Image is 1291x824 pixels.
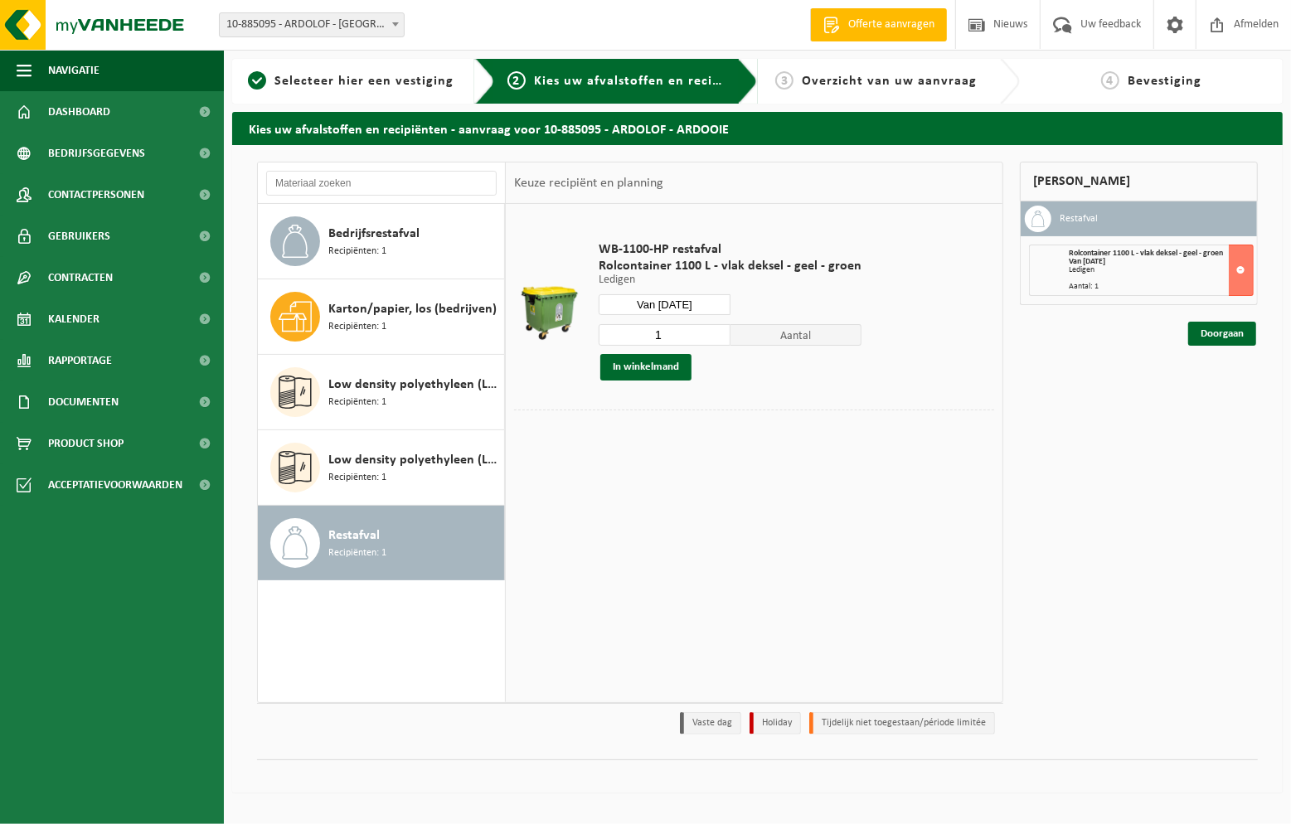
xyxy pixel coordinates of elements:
a: 1Selecteer hier een vestiging [240,71,462,91]
button: Bedrijfsrestafval Recipiënten: 1 [258,204,505,279]
span: Documenten [48,381,119,423]
span: Rolcontainer 1100 L - vlak deksel - geel - groen [599,258,861,274]
span: Dashboard [48,91,110,133]
span: 10-885095 - ARDOLOF - ARDOOIE [219,12,405,37]
span: Low density polyethyleen (LDPE) folie, los, naturel [328,450,500,470]
span: Contracten [48,257,113,298]
span: Navigatie [48,50,99,91]
span: Recipiënten: 1 [328,395,386,410]
button: Low density polyethyleen (LDPE) folie, los, naturel Recipiënten: 1 [258,430,505,506]
span: Overzicht van uw aanvraag [802,75,977,88]
span: Rolcontainer 1100 L - vlak deksel - geel - groen [1069,249,1223,258]
span: Selecteer hier een vestiging [274,75,454,88]
div: Keuze recipiënt en planning [506,162,672,204]
div: Aantal: 1 [1069,283,1253,291]
button: Karton/papier, los (bedrijven) Recipiënten: 1 [258,279,505,355]
strong: Van [DATE] [1069,257,1105,266]
button: Restafval Recipiënten: 1 [258,506,505,580]
span: Recipiënten: 1 [328,319,386,335]
span: 1 [248,71,266,90]
span: 2 [507,71,526,90]
li: Vaste dag [680,712,741,734]
span: Bevestiging [1128,75,1201,88]
li: Holiday [750,712,801,734]
span: WB-1100-HP restafval [599,241,861,258]
span: 10-885095 - ARDOLOF - ARDOOIE [220,13,404,36]
span: Bedrijfsgegevens [48,133,145,174]
span: Offerte aanvragen [844,17,939,33]
button: Low density polyethyleen (LDPE) folie, los, gekleurd Recipiënten: 1 [258,355,505,430]
span: Restafval [328,526,380,545]
div: [PERSON_NAME] [1020,162,1258,201]
span: Recipiënten: 1 [328,244,386,259]
span: 3 [775,71,794,90]
span: Rapportage [48,340,112,381]
h3: Restafval [1060,206,1098,232]
input: Materiaal zoeken [266,171,497,196]
span: Product Shop [48,423,124,464]
span: Recipiënten: 1 [328,545,386,561]
a: Doorgaan [1188,322,1256,346]
span: Recipiënten: 1 [328,470,386,486]
div: Ledigen [1069,266,1253,274]
span: Contactpersonen [48,174,144,216]
button: In winkelmand [600,354,692,380]
span: 4 [1101,71,1119,90]
span: Kies uw afvalstoffen en recipiënten [534,75,762,88]
input: Selecteer datum [599,294,730,315]
span: Bedrijfsrestafval [328,224,420,244]
span: Karton/papier, los (bedrijven) [328,299,497,319]
span: Gebruikers [48,216,110,257]
li: Tijdelijk niet toegestaan/période limitée [809,712,995,734]
h2: Kies uw afvalstoffen en recipiënten - aanvraag voor 10-885095 - ARDOLOF - ARDOOIE [232,112,1283,144]
span: Low density polyethyleen (LDPE) folie, los, gekleurd [328,375,500,395]
p: Ledigen [599,274,861,286]
span: Aantal [730,324,862,346]
span: Acceptatievoorwaarden [48,464,182,506]
a: Offerte aanvragen [810,8,947,41]
span: Kalender [48,298,99,340]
